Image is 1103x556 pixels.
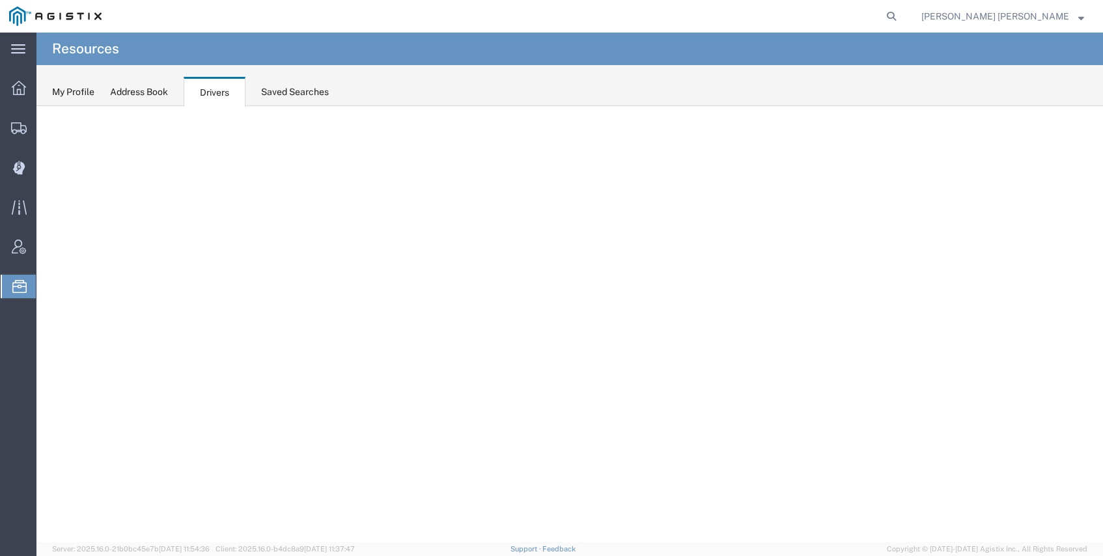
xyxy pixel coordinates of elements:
div: My Profile [52,85,94,99]
a: Support [510,545,543,553]
span: [DATE] 11:37:47 [304,545,355,553]
img: logo [9,7,102,26]
span: Kayte Bray Dogali [921,9,1069,23]
h4: Resources [52,33,119,65]
button: [PERSON_NAME] [PERSON_NAME] [921,8,1085,24]
div: Address Book [110,85,168,99]
span: [DATE] 11:54:36 [159,545,210,553]
div: Drivers [184,77,245,107]
a: Feedback [542,545,576,553]
span: Copyright © [DATE]-[DATE] Agistix Inc., All Rights Reserved [887,544,1087,555]
div: Saved Searches [261,85,329,99]
span: Server: 2025.16.0-21b0bc45e7b [52,545,210,553]
span: Client: 2025.16.0-b4dc8a9 [216,545,355,553]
